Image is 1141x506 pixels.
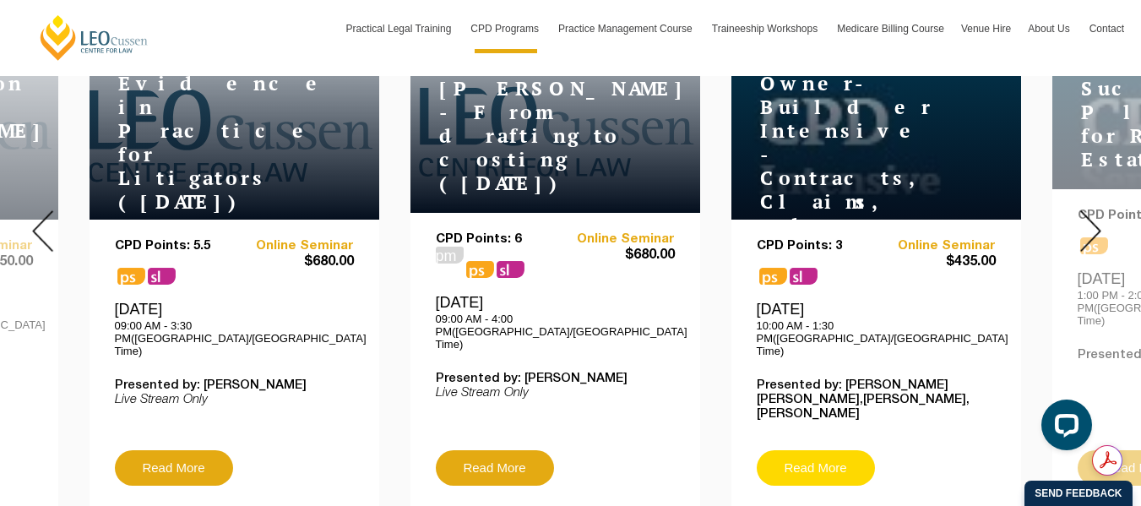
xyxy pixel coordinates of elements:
span: sl [790,268,818,285]
p: Live Stream Only [436,386,675,400]
a: [PERSON_NAME] Centre for Law [38,14,150,62]
p: Presented by: [PERSON_NAME] [436,372,675,386]
span: ps [117,268,145,285]
a: Online Seminar [876,239,996,253]
iframe: LiveChat chat widget [1028,393,1099,464]
a: Traineeship Workshops [704,4,829,53]
p: 09:00 AM - 4:00 PM([GEOGRAPHIC_DATA]/[GEOGRAPHIC_DATA] Time) [436,313,675,351]
span: pm [436,247,464,264]
a: Read More [757,450,875,486]
p: CPD Points: 6 [436,232,556,247]
span: $680.00 [234,253,354,271]
a: About Us [1019,4,1080,53]
img: Prev [32,210,53,252]
a: Read More [115,450,233,486]
a: Online Seminar [555,232,675,247]
a: CPD Programs [462,4,550,53]
span: sl [497,261,524,278]
a: Contact [1081,4,1133,53]
p: Live Stream Only [115,393,354,407]
img: Next [1080,210,1101,252]
p: 10:00 AM - 1:30 PM([GEOGRAPHIC_DATA]/[GEOGRAPHIC_DATA] Time) [757,319,996,357]
a: Read More [436,450,554,486]
span: $680.00 [555,247,675,264]
p: 09:00 AM - 3:30 PM([GEOGRAPHIC_DATA]/[GEOGRAPHIC_DATA] Time) [115,319,354,357]
a: Venue Hire [953,4,1019,53]
p: Presented by: [PERSON_NAME] [PERSON_NAME],[PERSON_NAME],[PERSON_NAME] [757,378,996,422]
h4: [PERSON_NAME] - From drafting to costing ([DATE]) [425,77,636,195]
span: ps [466,261,494,278]
a: Medicare Billing Course [829,4,953,53]
div: [DATE] [757,300,996,357]
a: Practice Management Course [550,4,704,53]
p: CPD Points: 3 [757,239,877,253]
a: Online Seminar [234,239,354,253]
h4: Owner-Builder Intensive - Contracts, Claims, and Compliance [746,72,957,261]
a: Practical Legal Training [338,4,463,53]
div: [DATE] [115,300,354,357]
span: $435.00 [876,253,996,271]
h4: Evidence in Practice for Litigators ([DATE]) [104,72,315,214]
div: [DATE] [436,293,675,351]
p: Presented by: [PERSON_NAME] [115,378,354,393]
span: ps [759,268,787,285]
p: CPD Points: 5.5 [115,239,235,253]
span: sl [148,268,176,285]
